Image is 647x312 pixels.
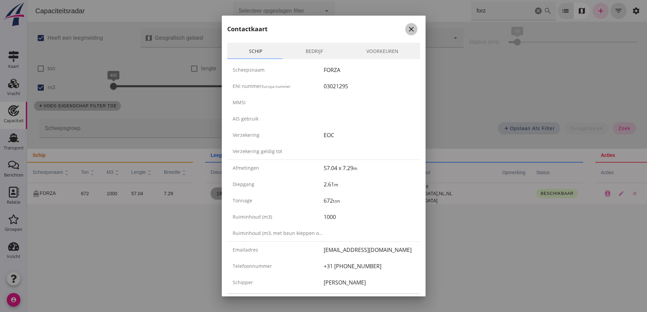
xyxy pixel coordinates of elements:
[99,183,131,204] td: 57.04
[233,197,324,204] div: Tonnage
[361,184,412,196] span: Brabant + Maas tot [GEOGRAPHIC_DATA],
[178,149,556,162] th: leegkomst
[118,34,126,42] i: map
[183,187,211,200] a: 18aug
[61,169,69,176] i: unfold_more
[49,183,74,204] td: 672
[233,230,324,237] div: Ruiminhoud (m3, met beun kleppen open)
[568,162,620,183] th: acties
[233,164,324,171] div: Afmetingen
[324,82,415,90] div: 03021295
[551,7,559,15] i: map
[295,7,304,15] i: arrow_drop_down
[504,162,556,183] th: status
[222,187,350,200] a: [GEOGRAPHIC_DATA], [GEOGRAPHIC_DATA]
[469,162,503,183] th: opmerking
[196,191,205,196] small: aug
[104,169,126,175] span: lengte
[543,126,576,131] span: terugdraaien
[198,169,205,176] i: unfold_more
[233,279,324,286] div: Schipper
[227,24,268,34] h2: Contactkaart
[324,66,415,74] div: FORZA
[233,131,324,139] div: Verzekering
[591,190,597,197] i: edit
[191,124,199,132] i: arrow_drop_down
[605,7,613,15] i: settings
[11,103,90,108] span: voeg eigenschap filter toe
[328,59,346,78] label: breedte
[262,84,291,89] small: Europa nummer
[267,34,275,42] i: place
[324,131,415,139] div: EOC
[216,162,356,183] th: locatie
[233,181,324,188] div: Diepgang
[324,246,415,254] div: [EMAIL_ADDRESS][DOMAIN_NAME]
[591,126,604,131] span: zoek
[153,169,160,176] i: unfold_more
[119,169,126,176] i: unfold_more
[233,262,324,270] div: Telefoonnummer
[131,183,166,204] td: 7.29
[233,115,324,122] div: AIS gebruik
[233,99,324,106] div: MMSI
[333,198,340,204] small: ton
[5,169,43,175] span: scheepsnaam
[324,180,415,188] div: 2.61
[242,34,251,42] i: arrow_drop_down
[284,43,345,59] a: Bedrijf
[424,34,432,42] i: Open
[20,29,76,48] label: Heeft een leegmelding
[534,7,542,15] i: list
[324,197,415,205] div: 672
[189,191,205,196] span: 18
[83,72,90,78] div: 400
[577,190,583,197] i: contacts
[353,165,357,171] small: m
[407,25,415,33] i: close
[476,125,482,131] i: add
[5,190,43,197] div: FORZA
[324,262,415,270] div: +31 [PHONE_NUMBER]
[74,183,98,204] td: 1000
[3,6,63,16] div: Capaciteitsradar
[355,162,469,183] th: geografisch gebied
[361,191,425,203] span: NL [GEOGRAPHIC_DATA]
[568,149,620,162] th: acties
[233,66,324,73] div: Scheepsnaam
[233,82,324,90] div: ENI nummer
[507,7,515,15] i: Wis Zoek op scheepsnaam
[79,169,93,175] span: m3
[345,43,420,59] a: Voorkeuren
[334,182,338,188] small: m
[324,164,415,172] div: 57.04 x 7.29
[36,169,43,176] i: unfold_more
[517,7,525,15] i: search
[183,169,204,175] span: datum
[233,148,324,155] div: Verzekering geldig tot
[324,213,415,221] div: 1000
[587,7,595,15] i: filter_list
[476,125,527,131] span: Opslaan als filter
[605,190,611,197] i: close
[137,169,160,175] span: breedte
[233,213,324,220] div: Ruiminhoud (m3)
[227,43,284,59] a: Schip
[11,103,16,108] i: add
[586,122,609,134] button: zoek
[54,169,69,175] span: ton
[412,191,419,196] span: NL,
[509,189,551,198] button: Beschikbaar
[570,7,578,15] i: add
[5,190,13,197] i: directions_boat
[20,59,28,78] label: ton
[233,246,324,253] div: Emailadres
[537,122,581,134] button: terugdraaien
[174,59,189,78] label: lengte
[299,72,308,78] div: 8000
[20,78,28,97] label: m3
[513,191,546,196] span: Beschikbaar
[471,122,533,134] button: Opslaan als filter
[227,191,345,196] span: [GEOGRAPHIC_DATA], [GEOGRAPHIC_DATA]
[7,101,94,111] button: voeg eigenschap filter toe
